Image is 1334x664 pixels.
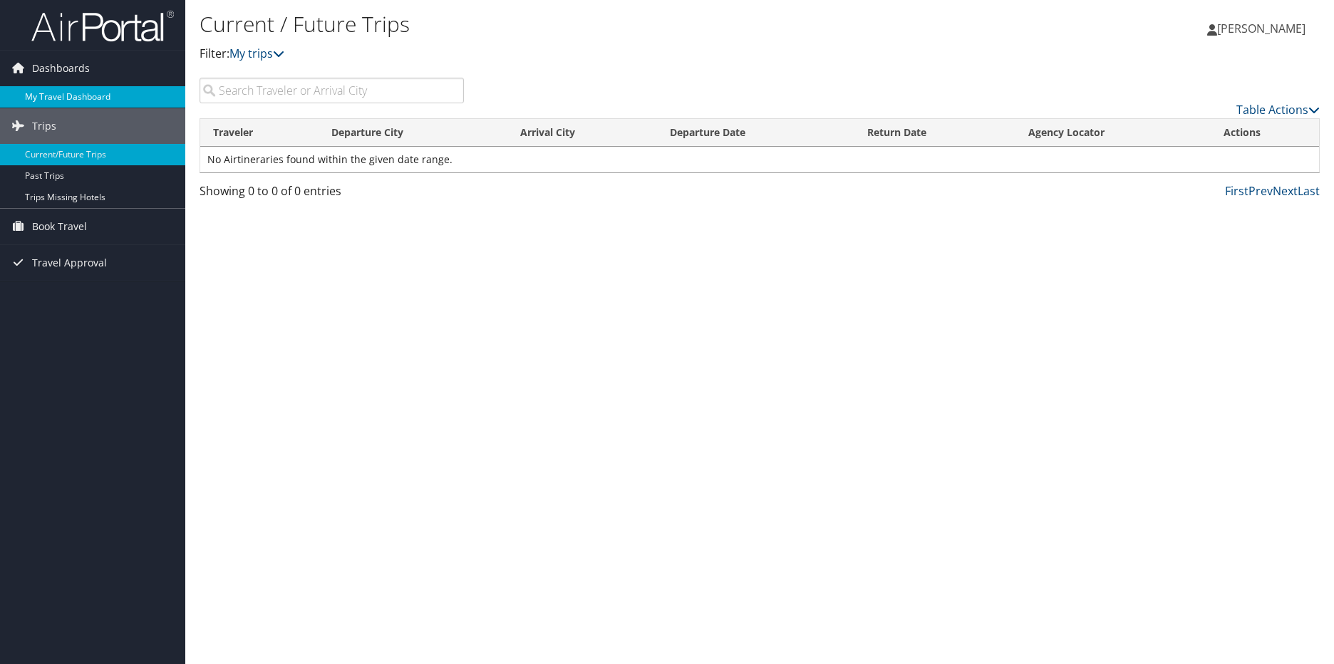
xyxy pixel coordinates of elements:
[200,119,319,147] th: Traveler: activate to sort column ascending
[200,9,946,39] h1: Current / Future Trips
[1273,183,1298,199] a: Next
[1248,183,1273,199] a: Prev
[319,119,507,147] th: Departure City: activate to sort column ascending
[32,245,107,281] span: Travel Approval
[32,51,90,86] span: Dashboards
[1015,119,1211,147] th: Agency Locator: activate to sort column ascending
[32,108,56,144] span: Trips
[1211,119,1319,147] th: Actions
[1225,183,1248,199] a: First
[507,119,657,147] th: Arrival City: activate to sort column ascending
[1298,183,1320,199] a: Last
[1217,21,1305,36] span: [PERSON_NAME]
[657,119,855,147] th: Departure Date: activate to sort column descending
[32,209,87,244] span: Book Travel
[31,9,174,43] img: airportal-logo.png
[200,182,464,207] div: Showing 0 to 0 of 0 entries
[229,46,284,61] a: My trips
[200,147,1319,172] td: No Airtineraries found within the given date range.
[1236,102,1320,118] a: Table Actions
[200,45,946,63] p: Filter:
[200,78,464,103] input: Search Traveler or Arrival City
[854,119,1015,147] th: Return Date: activate to sort column ascending
[1207,7,1320,50] a: [PERSON_NAME]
